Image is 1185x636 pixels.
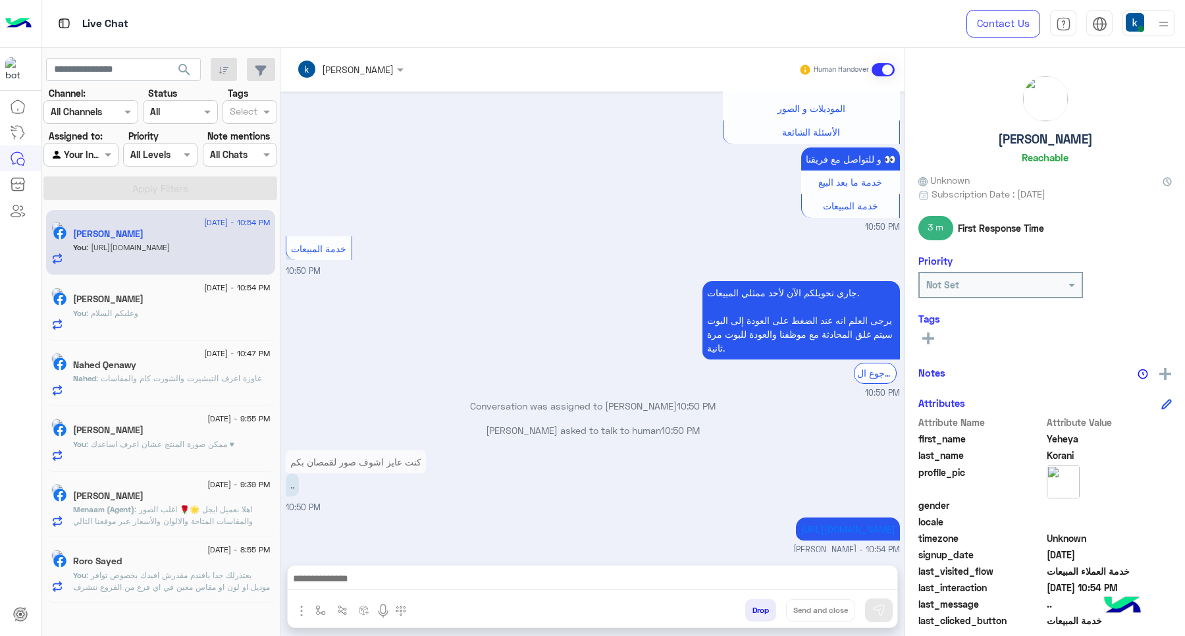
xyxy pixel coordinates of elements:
h5: Roro Sayed [73,556,122,567]
img: picture [51,288,63,300]
span: Subscription Date : [DATE] [932,187,1045,201]
span: 10:50 PM [286,502,321,512]
img: notes [1138,369,1148,379]
h5: Yeheya Korani [73,228,144,240]
span: last_message [918,597,1044,611]
span: خدمة العملاء المبيعات [1047,564,1172,578]
h6: Tags [918,313,1172,325]
span: timezone [918,531,1044,545]
h5: [PERSON_NAME] [998,132,1093,147]
img: hulul-logo.png [1099,583,1145,629]
span: profile_pic [918,465,1044,496]
span: null [1047,515,1172,529]
span: 2024-09-02T21:35:27.322Z [1047,548,1172,562]
img: Facebook [53,358,66,371]
p: 25/8/2025, 10:50 PM [801,147,900,171]
img: Trigger scenario [337,605,348,616]
div: الرجوع ال Bot [854,363,897,383]
small: Human Handover [814,65,869,75]
span: اهلا بعميل ايجل 🌟🌹 اغلب الصور والمقاسات المتاحة والالوان والأسعار عبر موقعنا التالي https://www.e... [73,504,253,538]
span: Unknown [1047,531,1172,545]
span: 2025-08-25T19:54:06.515Z [1047,581,1172,595]
label: Channel: [49,86,86,100]
label: Assigned to: [49,129,103,143]
img: picture [51,353,63,365]
p: 25/8/2025, 10:50 PM [702,281,900,359]
img: send attachment [294,603,309,619]
span: You [73,439,86,449]
h5: Hisham Ibrahim [73,425,144,436]
img: Facebook [53,423,66,437]
img: Logo [5,10,32,38]
img: picture [51,550,63,562]
span: You [73,242,86,252]
img: Facebook [53,292,66,305]
label: Note mentions [207,129,270,143]
label: Tags [228,86,248,100]
span: search [176,62,192,78]
img: send voice note [375,603,391,619]
span: You [73,570,86,580]
span: first_name [918,432,1044,446]
button: Apply Filters [43,176,277,200]
h6: Priority [918,255,953,267]
span: عاوزة اعرف التيشيرت والشورت كام والمقاسات [96,373,262,383]
span: First Response Time [958,221,1044,235]
label: Status [148,86,177,100]
span: Attribute Name [918,415,1044,429]
span: Menaam (Agent) [73,504,134,514]
span: last_clicked_button [918,614,1044,627]
img: picture [1023,76,1068,121]
h5: Nahed Qenawy [73,359,136,371]
span: 10:50 PM [677,400,716,411]
button: Drop [745,599,776,622]
p: 25/8/2025, 10:50 PM [286,473,299,496]
span: https://eagle.com.eg/collections/shirt [86,242,170,252]
a: tab [1050,10,1076,38]
p: 25/8/2025, 10:54 PM [796,517,900,541]
span: [DATE] - 10:47 PM [204,348,270,359]
span: خدمة ما بعد البيع [818,176,882,188]
span: You [73,308,86,318]
h5: Ahmed Gharib [73,294,144,305]
span: signup_date [918,548,1044,562]
label: Priority [128,129,159,143]
span: [PERSON_NAME] - 10:54 PM [793,544,900,556]
img: send message [872,604,885,617]
a: Contact Us [966,10,1040,38]
img: Facebook [53,489,66,502]
button: search [169,58,201,86]
span: وعليكم السلام [86,308,138,318]
span: last_name [918,448,1044,462]
button: select flow [310,599,332,621]
span: gender [918,498,1044,512]
span: خدمة المبيعات [1047,614,1172,627]
span: 3 m [918,216,953,240]
img: tab [1092,16,1107,32]
span: null [1047,498,1172,512]
img: profile [1155,16,1172,32]
button: create order [354,599,375,621]
span: last_interaction [918,581,1044,595]
p: [PERSON_NAME] asked to talk to human [286,423,900,437]
span: [DATE] - 10:54 PM [204,282,270,294]
span: الموديلات و الصور [777,103,845,114]
button: Trigger scenario [332,599,354,621]
img: userImage [1126,13,1144,32]
img: picture [51,419,63,431]
span: Yeheya [1047,432,1172,446]
img: create order [359,605,369,616]
button: Send and close [786,599,855,622]
span: [DATE] - 9:39 PM [207,479,270,490]
span: [DATE] - 10:54 PM [204,217,270,228]
span: Korani [1047,448,1172,462]
p: Conversation was assigned to [PERSON_NAME] [286,399,900,413]
p: Live Chat [82,15,128,33]
span: Attribute Value [1047,415,1172,429]
a: [URL][DOMAIN_NAME] [801,523,895,535]
img: picture [51,222,63,234]
img: tab [56,15,72,32]
span: [DATE] - 8:55 PM [207,544,270,556]
span: .. [1047,597,1172,611]
img: Facebook [53,554,66,568]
